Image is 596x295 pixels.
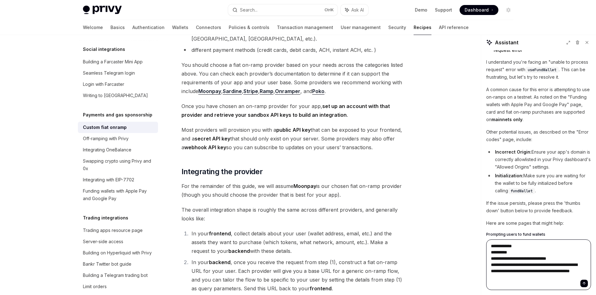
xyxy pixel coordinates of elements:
a: Prompting users to fund wallets [486,232,591,237]
button: Ask AI [341,4,368,16]
p: Other potential issues, as described on the "Error codes" page, include: [486,128,591,143]
span: useFundWallet [528,67,556,72]
button: Toggle dark mode [503,5,513,15]
h5: Payments and gas sponsorship [83,111,152,119]
a: Swapping crypto using Privy and 0x [78,155,158,174]
a: Limit orders [78,281,158,292]
div: Search... [240,6,257,14]
p: Here are some pages that might help: [486,219,591,227]
span: Ctrl K [324,7,334,12]
a: Building a Telegram trading bot [78,270,158,281]
div: Integrating OneBalance [83,146,131,154]
strong: Initialization: [495,173,523,178]
img: light logo [83,6,122,14]
li: Ensure your app's domain is correctly allowlisted in your Privy dashboard's "Allowed Origins" set... [486,148,591,171]
a: Moonpay [198,88,221,95]
a: Recipes [414,20,431,35]
div: Login with Farcaster [83,81,124,88]
a: Support [435,7,452,13]
div: Limit orders [83,283,107,290]
span: Integrating the provider [181,167,263,177]
strong: frontend [310,285,332,292]
button: Search...CtrlK [228,4,338,16]
strong: webhook API key [184,144,226,150]
li: Make sure you are waiting for the wallet to be fully initialized before calling . [486,172,591,194]
div: Funding wallets with Apple Pay and Google Pay [83,187,154,202]
a: Demo [415,7,427,13]
span: Prompting users to fund wallets [486,232,545,237]
span: You should choose a fiat on-ramp provider based on your needs across the categories listed above.... [181,61,407,96]
h5: Social integrations [83,46,125,53]
a: Security [388,20,406,35]
span: Assistant [495,39,518,46]
p: A common cause for this error is attempting to use on-ramps on a testnet. As noted on the "Fundin... [486,86,591,123]
a: Bankr Twitter bot guide [78,258,158,270]
a: Seamless Telegram login [78,67,158,79]
strong: frontend [209,230,231,237]
a: Stripe [243,88,258,95]
span: For the remainder of this guide, we will assume is our chosen fiat on-ramp provider (though you s... [181,182,407,199]
span: Ask AI [351,7,364,13]
strong: mainnets only [492,117,522,122]
a: Welcome [83,20,103,35]
p: I understand you're facing an "unable to process request" error with . This can be frustrating, b... [486,58,591,81]
strong: Incorrect Origin: [495,149,532,155]
div: Trading apps resource page [83,227,143,234]
a: Dashboard [460,5,498,15]
div: Swapping crypto using Privy and 0x [83,157,154,172]
div: Custom fiat onramp [83,124,127,131]
a: Policies & controls [229,20,269,35]
div: Building a Farcaster Mini App [83,58,143,66]
a: Basics [110,20,125,35]
div: Bankr Twitter bot guide [83,260,131,268]
a: User management [341,20,381,35]
p: If the issue persists, please press the 'thumbs down' button below to provide feedback. [486,199,591,214]
strong: backend [209,259,231,265]
a: Integrating OneBalance [78,144,158,155]
strong: Moonpay [293,183,316,189]
strong: public API key [276,127,311,133]
div: Building a Telegram trading bot [83,272,148,279]
a: Building a Farcaster Mini App [78,56,158,67]
a: Building on Hyperliquid with Privy [78,247,158,258]
a: Poko [312,88,324,95]
a: Transaction management [277,20,333,35]
a: Writing to [GEOGRAPHIC_DATA] [78,90,158,101]
li: In your , collect details about your user (wallet address, email, etc.) and the assets they want ... [190,229,407,255]
a: Trading apps resource page [78,225,158,236]
a: Integrating with EIP-7702 [78,174,158,185]
li: In your , once you receive the request from step (1), construct a fiat on-ramp URL for your user.... [190,258,407,293]
div: Off-ramping with Privy [83,135,129,142]
div: Writing to [GEOGRAPHIC_DATA] [83,92,148,99]
a: Sardine [223,88,242,95]
a: Funding wallets with Apple Pay and Google Pay [78,185,158,204]
span: The overall integration shape is roughly the same across different providers, and generally looks... [181,205,407,223]
div: Server-side access [83,238,123,245]
strong: backend [228,248,250,254]
a: Authentication [132,20,165,35]
span: Once you have chosen an on-ramp provider for your app, . [181,102,407,119]
a: Connectors [196,20,221,35]
a: Wallets [172,20,188,35]
a: Server-side access [78,236,158,247]
button: Send message [580,280,588,287]
span: Most providers will provision you with a that can be exposed to your frontend, and a that should ... [181,125,407,152]
a: Custom fiat onramp [78,122,158,133]
a: Off-ramping with Privy [78,133,158,144]
a: Onramper [275,88,300,95]
span: Dashboard [465,7,489,13]
li: different payment methods (credit cards, debit cards, ACH, instant ACH, etc. ) [181,46,407,54]
a: Login with Farcaster [78,79,158,90]
div: Seamless Telegram login [83,69,135,77]
div: Building on Hyperliquid with Privy [83,249,152,257]
div: Integrating with EIP-7702 [83,176,134,184]
a: Ramp [260,88,273,95]
a: API reference [439,20,469,35]
strong: secret API key [195,135,230,142]
h5: Trading integrations [83,214,128,222]
span: fundWallet [511,189,532,194]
